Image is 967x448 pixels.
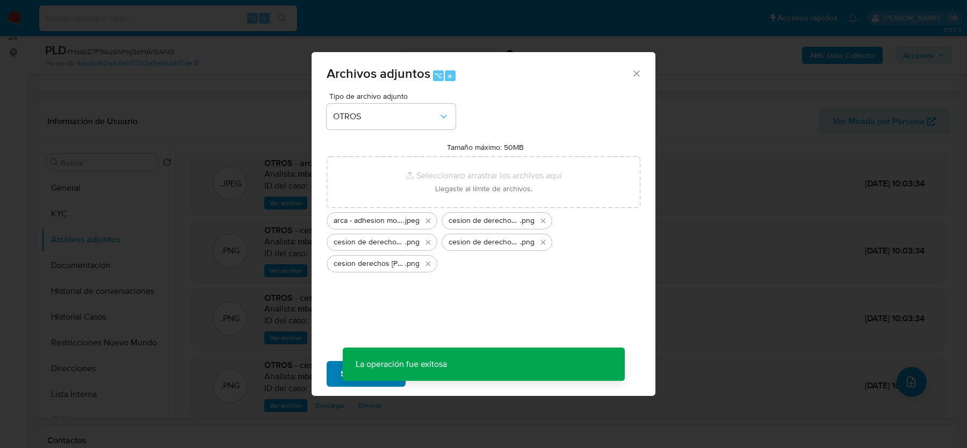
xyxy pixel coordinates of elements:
span: .png [520,237,535,248]
button: Eliminar cesion de derechos diaz lautaro nehuen y javier oscar .png [537,236,550,249]
button: Eliminar arca - adhesion monotributo.jpeg [422,214,435,227]
span: .png [405,237,420,248]
ul: Archivos seleccionados [327,208,640,272]
span: cesion de derechos [PERSON_NAME] [334,237,405,248]
button: Eliminar cesion de derechos 2 diaz lautaro nehuen y javier oscar .png [537,214,550,227]
span: OTROS [333,111,438,122]
span: Subir archivo [341,362,392,386]
span: .png [405,258,420,269]
button: Eliminar cesion derechos ailin 2.png [422,257,435,270]
p: La operación fue exitosa [343,348,460,381]
button: OTROS [327,104,456,129]
span: cesion derechos [PERSON_NAME] 2 [334,258,405,269]
label: Tamaño máximo: 50MB [447,142,524,152]
button: Cerrar [631,68,641,78]
button: Eliminar cesion de derechos ailin.png [422,236,435,249]
span: Archivos adjuntos [327,64,430,83]
button: Subir archivo [327,361,406,387]
span: a [448,70,452,81]
span: ⌥ [434,70,442,81]
span: cesion de derechos [PERSON_NAME] [PERSON_NAME] y [PERSON_NAME] [449,237,520,248]
span: cesion de derechos 2 [PERSON_NAME] [PERSON_NAME] y [PERSON_NAME] [449,215,520,226]
span: Tipo de archivo adjunto [329,92,458,100]
span: .png [520,215,535,226]
span: .jpeg [403,215,420,226]
span: Cancelar [424,362,459,386]
span: arca - adhesion monotributo [334,215,403,226]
